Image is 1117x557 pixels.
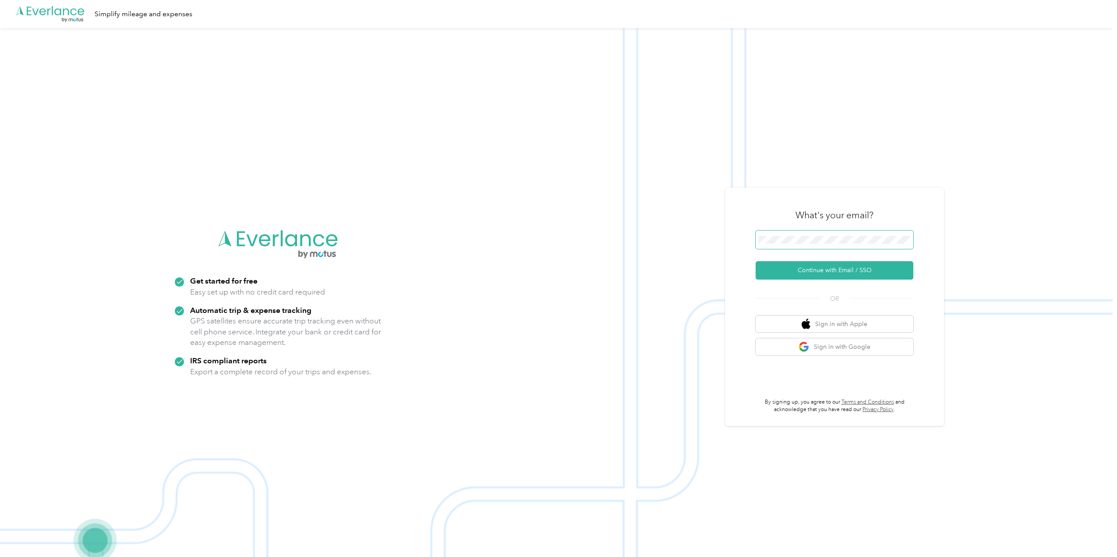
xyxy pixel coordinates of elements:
[862,406,894,413] a: Privacy Policy
[190,276,258,285] strong: Get started for free
[802,319,810,330] img: apple logo
[95,9,192,20] div: Simplify mileage and expenses
[799,341,809,352] img: google logo
[819,294,850,303] span: OR
[190,356,267,365] strong: IRS compliant reports
[756,261,913,280] button: Continue with Email / SSO
[756,338,913,355] button: google logoSign in with Google
[756,398,913,414] p: By signing up, you agree to our and acknowledge that you have read our .
[190,305,311,315] strong: Automatic trip & expense tracking
[756,316,913,333] button: apple logoSign in with Apple
[190,366,371,377] p: Export a complete record of your trips and expenses.
[190,287,325,298] p: Easy set up with no credit card required
[795,209,873,221] h3: What's your email?
[190,316,382,348] p: GPS satellites ensure accurate trip tracking even without cell phone service. Integrate your bank...
[841,399,894,405] a: Terms and Conditions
